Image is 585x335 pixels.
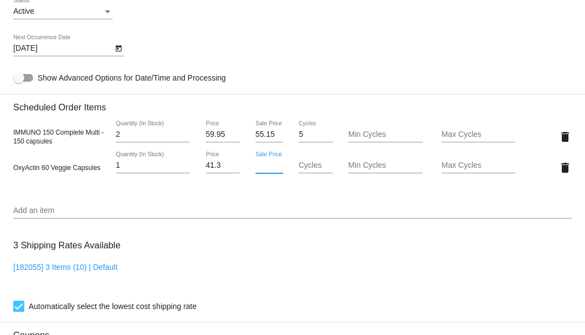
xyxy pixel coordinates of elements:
[559,161,572,174] mat-icon: delete
[38,72,226,83] span: Show Advanced Options for Date/Time and Processing
[256,130,283,139] input: Sale Price
[116,161,190,170] input: Quantity (In Stock)
[348,161,422,170] input: Min Cycles
[113,42,124,54] button: Open calendar
[13,129,104,145] span: IMMUNO 150 Complete Multi - 150 capsules
[348,130,422,139] input: Min Cycles
[13,164,100,172] span: OxyActin 60 Veggie Capsules
[29,300,196,313] span: Automatically select the lowest cost shipping rate
[206,130,240,139] input: Price
[256,161,283,170] input: Sale Price
[13,206,572,215] input: Add an item
[442,161,515,170] input: Max Cycles
[13,7,113,16] mat-select: Status
[206,161,240,170] input: Price
[13,7,34,15] span: Active
[442,130,515,139] input: Max Cycles
[13,233,120,257] h3: 3 Shipping Rates Available
[299,161,332,170] input: Cycles
[116,130,190,139] input: Quantity (In Stock)
[559,130,572,143] mat-icon: delete
[13,263,118,272] a: [182055] 3 Items (10) | Default
[299,130,332,139] input: Cycles
[13,44,113,53] input: Next Occurrence Date
[13,94,572,113] h3: Scheduled Order Items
